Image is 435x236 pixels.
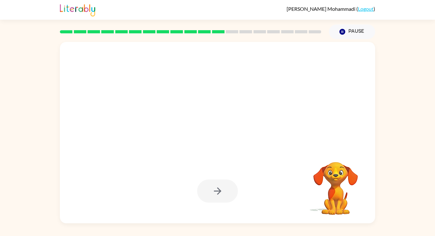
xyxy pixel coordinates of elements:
button: Pause [329,24,375,39]
span: [PERSON_NAME] Mohammadi [287,6,356,12]
video: Your browser must support playing .mp4 files to use Literably. Please try using another browser. [304,152,367,216]
div: ( ) [287,6,375,12]
a: Logout [358,6,374,12]
img: Literably [60,3,95,17]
